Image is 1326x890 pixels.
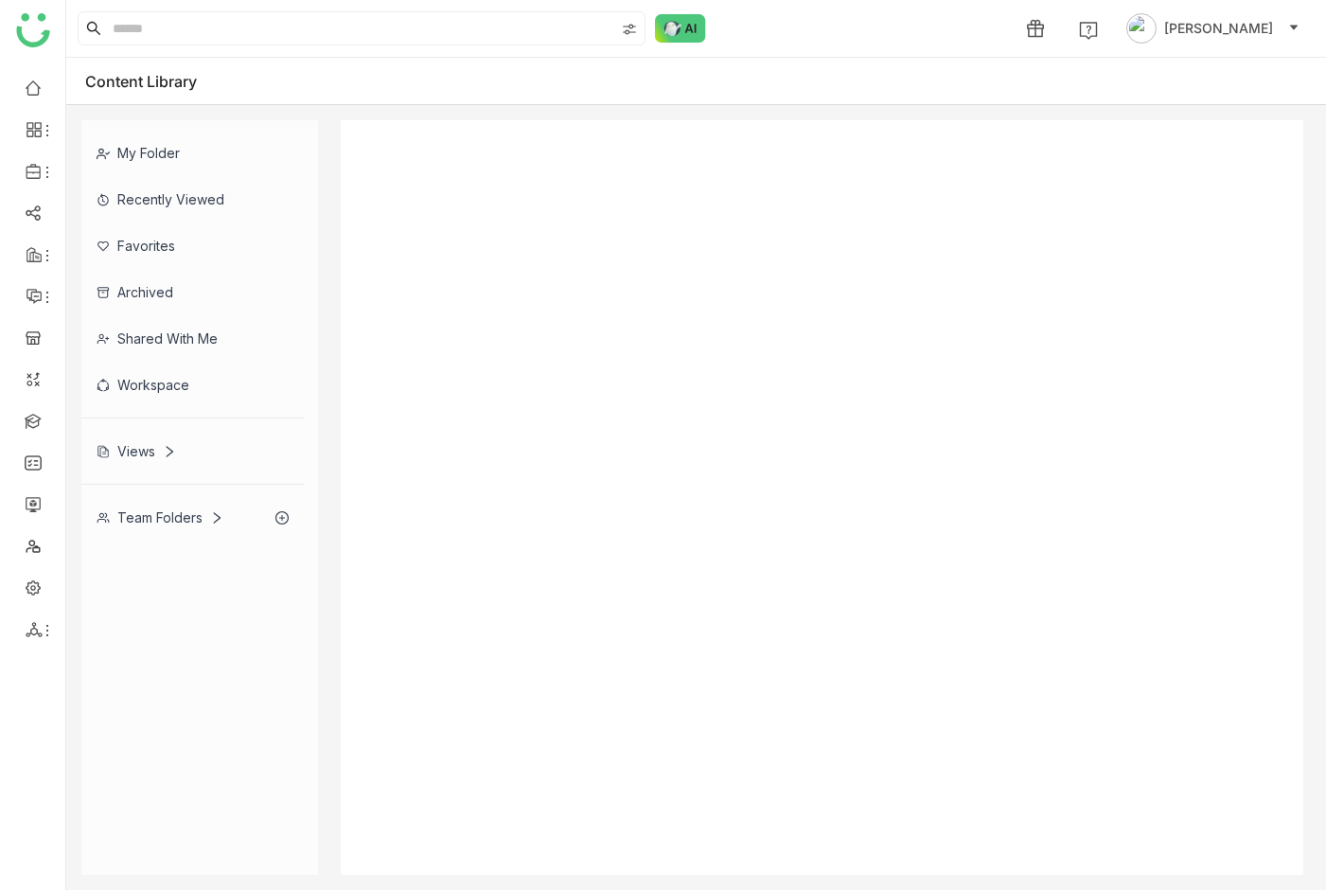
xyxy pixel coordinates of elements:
div: Workspace [81,362,304,408]
img: logo [16,13,50,47]
div: Views [97,443,176,459]
img: search-type.svg [622,22,637,37]
img: avatar [1126,13,1157,44]
div: Team Folders [97,509,223,525]
img: help.svg [1079,21,1098,40]
div: Favorites [81,222,304,269]
span: [PERSON_NAME] [1164,18,1273,39]
div: Shared with me [81,315,304,362]
button: [PERSON_NAME] [1123,13,1303,44]
img: ask-buddy-normal.svg [655,14,706,43]
div: Recently Viewed [81,176,304,222]
div: My Folder [81,130,304,176]
div: Archived [81,269,304,315]
div: Content Library [85,72,225,91]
